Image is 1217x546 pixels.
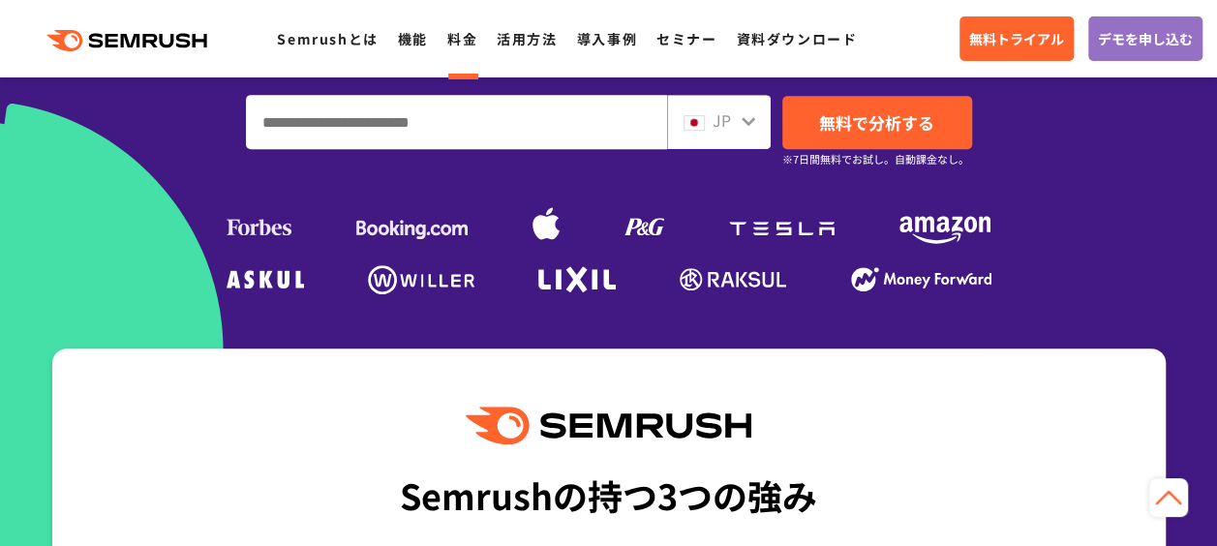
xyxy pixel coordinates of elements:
[959,16,1074,61] a: 無料トライアル
[277,29,378,48] a: Semrushとは
[466,407,750,444] img: Semrush
[782,150,969,168] small: ※7日間無料でお試し。自動課金なし。
[577,29,637,48] a: 導入事例
[736,29,857,48] a: 資料ダウンロード
[497,29,557,48] a: 活用方法
[819,110,934,135] span: 無料で分析する
[782,96,972,149] a: 無料で分析する
[400,459,817,531] div: Semrushの持つ3つの強み
[447,29,477,48] a: 料金
[398,29,428,48] a: 機能
[969,28,1064,49] span: 無料トライアル
[247,96,666,148] input: ドメイン、キーワードまたはURLを入力してください
[1098,28,1193,49] span: デモを申し込む
[713,108,731,132] span: JP
[656,29,716,48] a: セミナー
[1088,16,1202,61] a: デモを申し込む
